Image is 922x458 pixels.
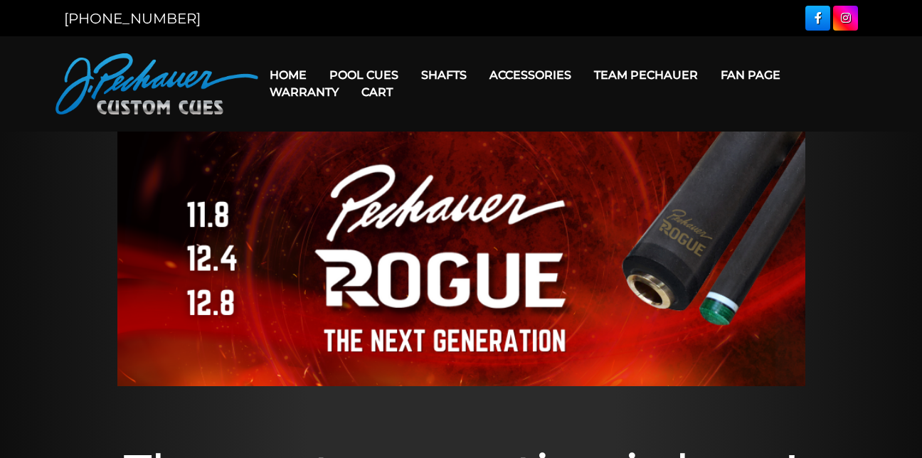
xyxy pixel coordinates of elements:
a: Home [258,57,318,93]
a: Accessories [478,57,583,93]
a: Pool Cues [318,57,410,93]
a: [PHONE_NUMBER] [64,10,201,27]
a: Cart [350,74,404,110]
a: Shafts [410,57,478,93]
a: Warranty [258,74,350,110]
img: Pechauer Custom Cues [55,53,258,114]
a: Team Pechauer [583,57,709,93]
a: Fan Page [709,57,792,93]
